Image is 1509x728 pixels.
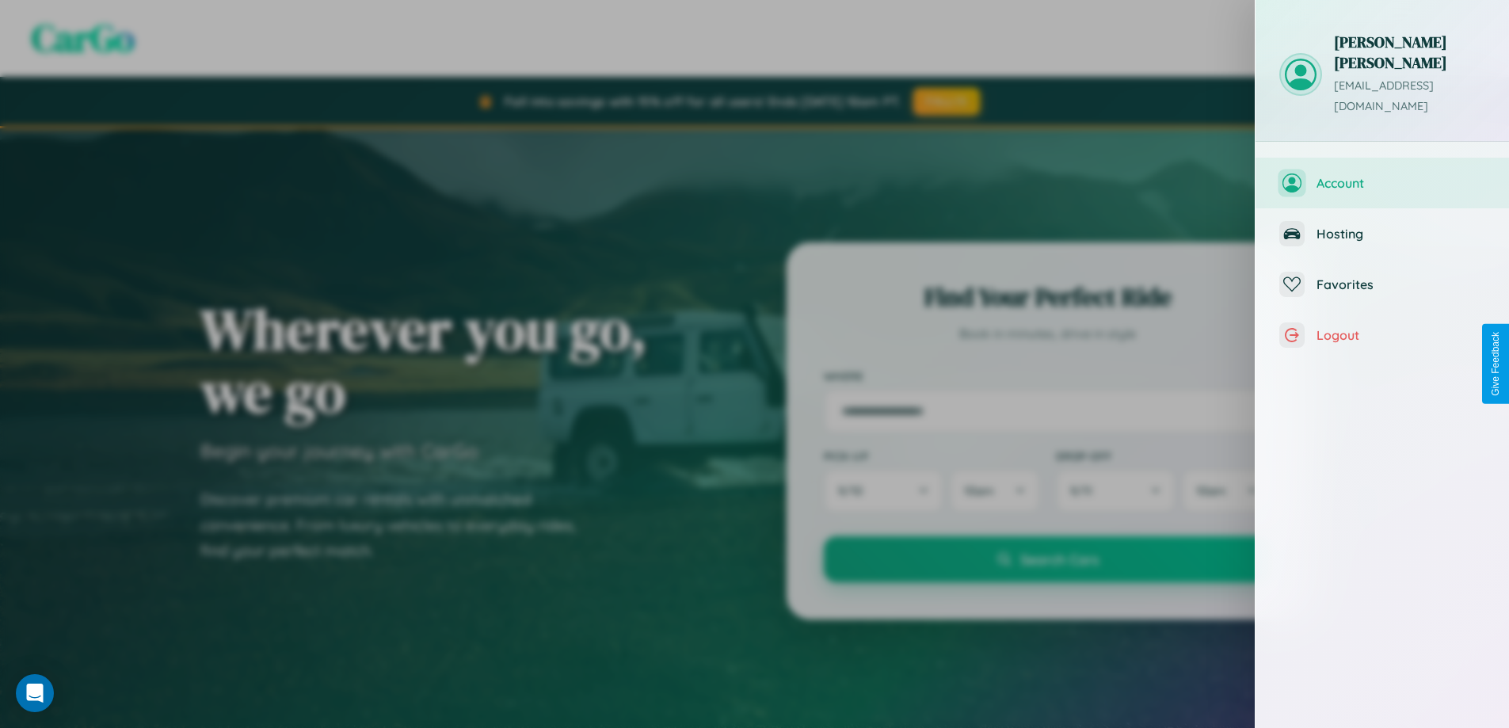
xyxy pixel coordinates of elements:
h3: [PERSON_NAME] [PERSON_NAME] [1334,32,1485,73]
button: Hosting [1256,208,1509,259]
div: Give Feedback [1490,332,1501,396]
span: Logout [1317,327,1485,343]
span: Favorites [1317,276,1485,292]
div: Open Intercom Messenger [16,674,54,712]
span: Hosting [1317,226,1485,242]
span: Account [1317,175,1485,191]
button: Account [1256,158,1509,208]
button: Favorites [1256,259,1509,310]
button: Logout [1256,310,1509,360]
p: [EMAIL_ADDRESS][DOMAIN_NAME] [1334,76,1485,117]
